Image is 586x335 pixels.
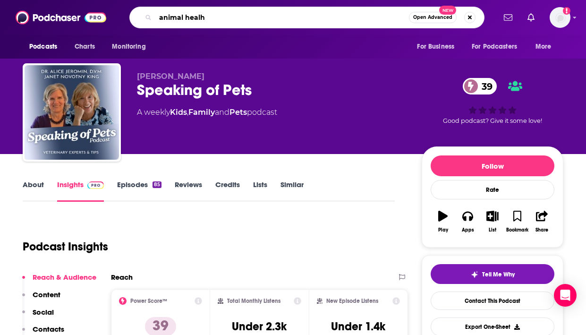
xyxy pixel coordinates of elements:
a: Show notifications dropdown [524,9,538,26]
h2: Reach [111,273,133,282]
input: Search podcasts, credits, & more... [155,10,409,25]
span: More [535,40,552,53]
button: Reach & Audience [22,273,96,290]
button: Social [22,308,54,325]
button: Open AdvancedNew [409,12,457,23]
a: Contact This Podcast [431,292,554,310]
a: 39 [463,78,497,94]
button: Content [22,290,60,308]
span: [PERSON_NAME] [137,72,204,81]
button: Bookmark [505,205,529,239]
span: Good podcast? Give it some love! [443,117,542,124]
span: For Podcasters [472,40,517,53]
a: Episodes85 [117,180,161,202]
h2: Total Monthly Listens [227,298,280,304]
div: Apps [462,227,474,233]
a: Reviews [175,180,202,202]
div: Play [438,227,448,233]
h2: Power Score™ [130,298,167,304]
button: open menu [529,38,563,56]
h2: New Episode Listens [326,298,378,304]
span: Podcasts [29,40,57,53]
img: User Profile [550,7,570,28]
span: For Business [417,40,454,53]
svg: Add a profile image [563,7,570,15]
button: tell me why sparkleTell Me Why [431,264,554,284]
h3: Under 2.3k [232,319,287,334]
a: Credits [215,180,240,202]
span: Tell Me Why [482,271,515,278]
button: Share [530,205,554,239]
div: 85 [153,181,161,188]
p: Social [33,308,54,317]
span: , [187,108,188,117]
img: tell me why sparkle [471,271,478,278]
h3: Under 1.4k [331,319,385,334]
a: Family [188,108,215,117]
img: Podchaser - Follow, Share and Rate Podcasts [16,9,106,26]
div: Search podcasts, credits, & more... [129,7,484,28]
span: New [439,6,456,15]
div: List [489,227,496,233]
span: Charts [75,40,95,53]
span: Monitoring [112,40,145,53]
button: Apps [455,205,480,239]
button: Follow [431,155,554,176]
span: 39 [472,78,497,94]
button: Play [431,205,455,239]
a: Charts [68,38,101,56]
a: Show notifications dropdown [500,9,516,26]
button: Show profile menu [550,7,570,28]
a: InsightsPodchaser Pro [57,180,104,202]
div: Rate [431,180,554,199]
button: open menu [105,38,158,56]
span: Logged in as KPurple [550,7,570,28]
div: Open Intercom Messenger [554,284,577,307]
button: open menu [410,38,466,56]
a: Pets [229,108,247,117]
button: List [480,205,505,239]
div: Bookmark [506,227,528,233]
p: Reach & Audience [33,273,96,282]
img: Speaking of Pets [25,65,119,160]
a: Lists [253,180,267,202]
a: Similar [280,180,304,202]
img: Podchaser Pro [87,181,104,189]
p: Contacts [33,325,64,334]
div: Share [535,227,548,233]
button: open menu [466,38,531,56]
span: Open Advanced [413,15,452,20]
p: Content [33,290,60,299]
span: and [215,108,229,117]
div: 39Good podcast? Give it some love! [422,72,563,130]
a: About [23,180,44,202]
div: A weekly podcast [137,107,277,118]
button: open menu [23,38,69,56]
h1: Podcast Insights [23,240,108,254]
a: Kids [170,108,187,117]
